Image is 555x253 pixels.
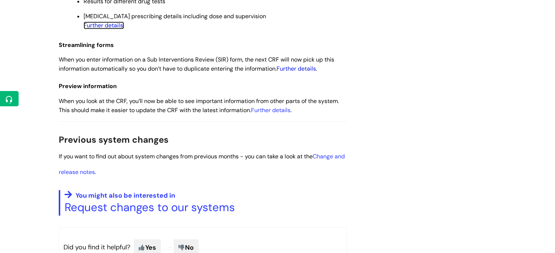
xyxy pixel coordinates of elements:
span: Preview information [59,82,117,90]
a: Further details. [84,21,124,29]
a: Further details [251,106,290,114]
span: If you want to find out about system changes from previous months - you can take a look at the . [59,153,345,176]
a: Request changes to our systems [65,200,235,215]
span: When you enter information on a Sub Interventions Review (SIR) form, the next CRF will now pick u... [59,56,334,72]
span: [MEDICAL_DATA] prescribing details including dose and supervision [84,12,266,20]
a: Change and release notes [59,153,345,176]
span: When you look at the CRF, you’ll now be able to see important information from other parts of the... [59,97,339,114]
a: Further details [277,65,316,72]
span: Streamlining forms [59,41,114,49]
span: Previous system changes [59,134,169,145]
span: You might also be interested in [76,191,175,200]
